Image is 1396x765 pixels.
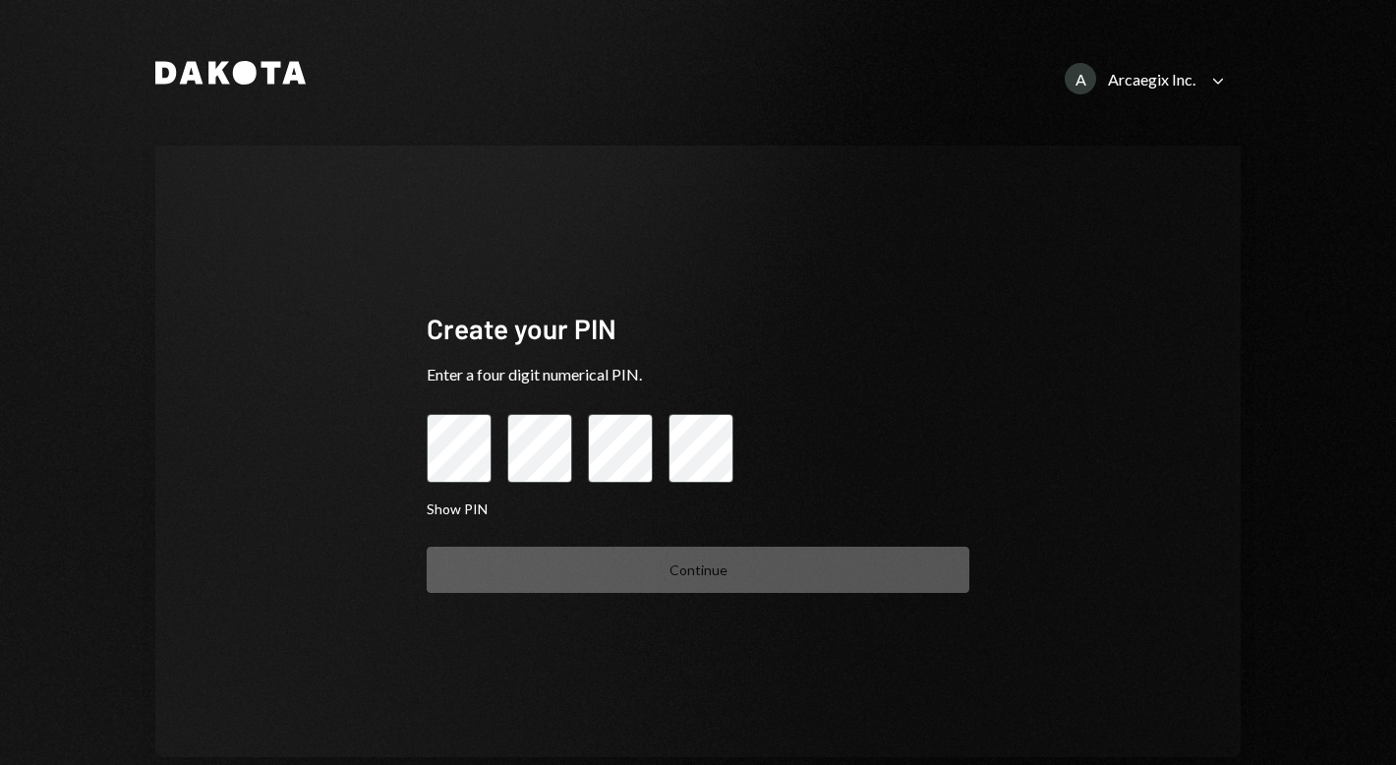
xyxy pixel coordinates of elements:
input: pin code 4 of 4 [669,414,733,483]
button: Show PIN [427,500,488,519]
div: Enter a four digit numerical PIN. [427,363,969,386]
div: Arcaegix Inc. [1108,70,1195,88]
input: pin code 3 of 4 [588,414,653,483]
div: Create your PIN [427,310,969,348]
div: A [1065,63,1096,94]
input: pin code 1 of 4 [427,414,492,483]
input: pin code 2 of 4 [507,414,572,483]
